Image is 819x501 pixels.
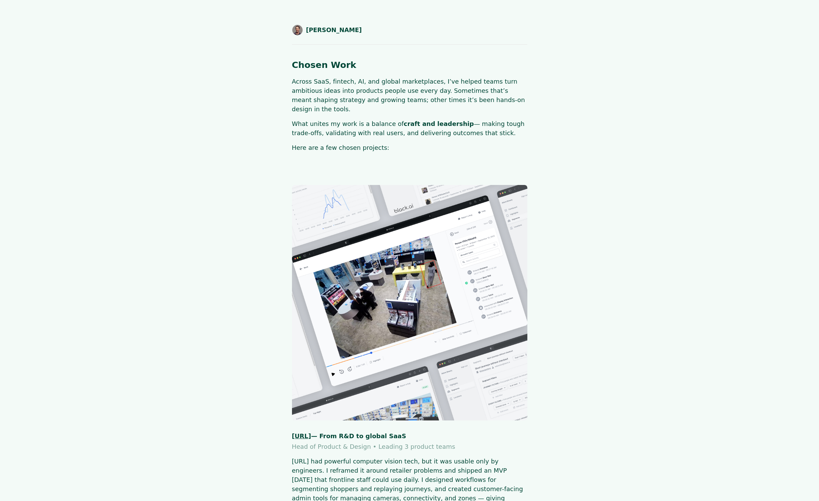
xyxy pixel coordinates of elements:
[292,431,527,441] h2: — From R&D to global SaaS
[292,77,527,114] p: Across SaaS, fintech, AI, and global marketplaces, I’ve helped teams turn ambitious ideas into pr...
[292,143,527,152] p: Here are a few chosen projects:
[306,26,362,34] span: [PERSON_NAME]
[292,119,527,138] p: What unites my work is a balance of — making tough trade-offs, validating with real users, and de...
[404,120,474,127] strong: craft and leadership
[292,432,311,440] a: [URL]
[292,185,527,420] img: Case D placeholder
[292,25,303,35] img: Shaun Byrne
[292,442,527,451] p: Head of Product & Design • Leading 3 product teams
[292,25,362,35] a: [PERSON_NAME]
[292,58,527,71] h1: Chosen Work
